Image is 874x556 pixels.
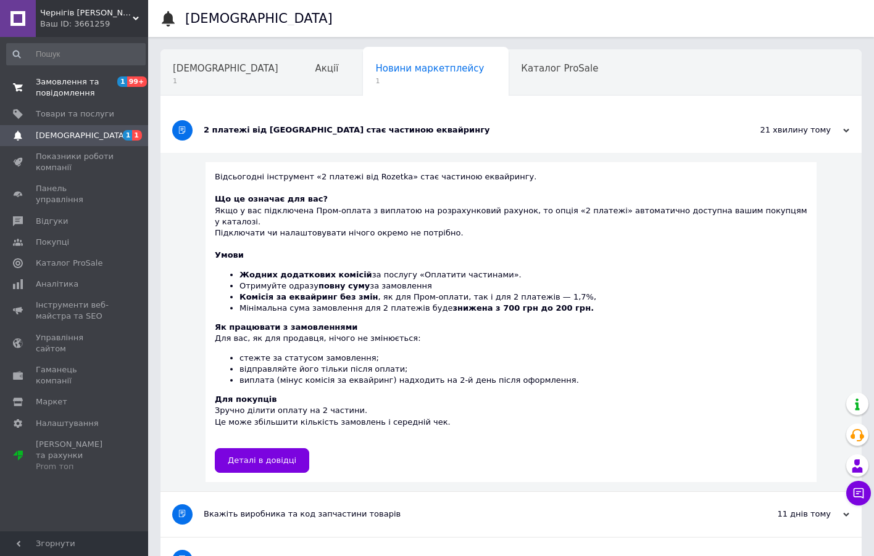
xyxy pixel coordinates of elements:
[173,63,278,74] span: [DEMOGRAPHIC_DATA]
[127,76,148,87] span: 99+
[36,396,67,407] span: Маркет
[215,322,807,386] div: Для вас, як для продавця, нічого не змінюється:
[36,279,78,290] span: Аналітика
[215,194,807,239] div: Якщо у вас підключена Пром-оплата з виплатою на розрахунковий рахунок, то опція «2 платежі» автом...
[215,395,277,404] b: Для покупців
[239,270,372,279] b: Жодних додаткових комісій
[215,250,244,260] b: Умови
[318,281,370,290] b: повну суму
[239,353,807,364] li: стежте за статусом замовлення;
[521,63,598,74] span: Каталог ProSale
[239,292,378,301] b: Комісія за еквайринг без змін
[846,481,871,505] button: Чат з покупцем
[239,303,807,314] li: Мінімальна сума замовлення для 2 платежів буде
[215,448,309,473] a: Деталі в довідці
[36,76,114,99] span: Замовлення та повідомлення
[40,7,133,18] span: Чернігів Кардан Деталь
[228,456,296,465] span: Деталі в довідці
[239,292,807,303] li: , як для Пром-оплати, так і для 2 платежів — 1,7%,
[36,183,114,205] span: Панель управління
[375,63,484,74] span: Новини маркетплейсу
[36,300,114,322] span: Інструменти веб-майстра та SEO
[215,194,328,203] b: Що це означає для вас?
[36,461,114,472] div: Prom топ
[239,375,807,386] li: виплата (мінус комісія за еквайринг) надходить на 2-й день після оформлення.
[36,332,114,354] span: Управління сайтом
[375,76,484,86] span: 1
[36,258,102,269] span: Каталог ProSale
[726,125,849,136] div: 21 хвилину тому
[185,11,333,26] h1: [DEMOGRAPHIC_DATA]
[36,108,114,120] span: Товари та послуги
[315,63,339,74] span: Акції
[36,237,69,248] span: Покупці
[36,216,68,227] span: Відгуки
[215,171,807,194] div: Відсьогодні інструмент «2 платежі від Rozetka» стає частиною еквайрингу.
[239,280,807,292] li: Отримуйте одразу за замовлення
[452,303,594,313] b: знижена з 700 грн до 200 грн.
[117,76,127,87] span: 1
[204,125,726,136] div: 2 платежі від [GEOGRAPHIC_DATA] стає частиною еквайрингу
[215,394,807,439] div: Зручно ділити оплату на 2 частини. Це може збільшити кількість замовлень і середній чек.
[204,509,726,520] div: Вкажіть виробника та код запчастини товарів
[40,18,148,30] div: Ваш ID: 3661259
[132,130,142,141] span: 1
[36,439,114,473] span: [PERSON_NAME] та рахунки
[36,418,99,429] span: Налаштування
[36,151,114,173] span: Показники роботи компанії
[215,322,357,332] b: Як працювати з замовленнями
[36,364,114,386] span: Гаманець компанії
[239,269,807,280] li: за послугу «Оплатити частинами».
[173,76,278,86] span: 1
[123,130,133,141] span: 1
[239,364,807,375] li: відправляйте його тільки після оплати;
[6,43,146,65] input: Пошук
[726,509,849,520] div: 11 днів тому
[36,130,127,141] span: [DEMOGRAPHIC_DATA]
